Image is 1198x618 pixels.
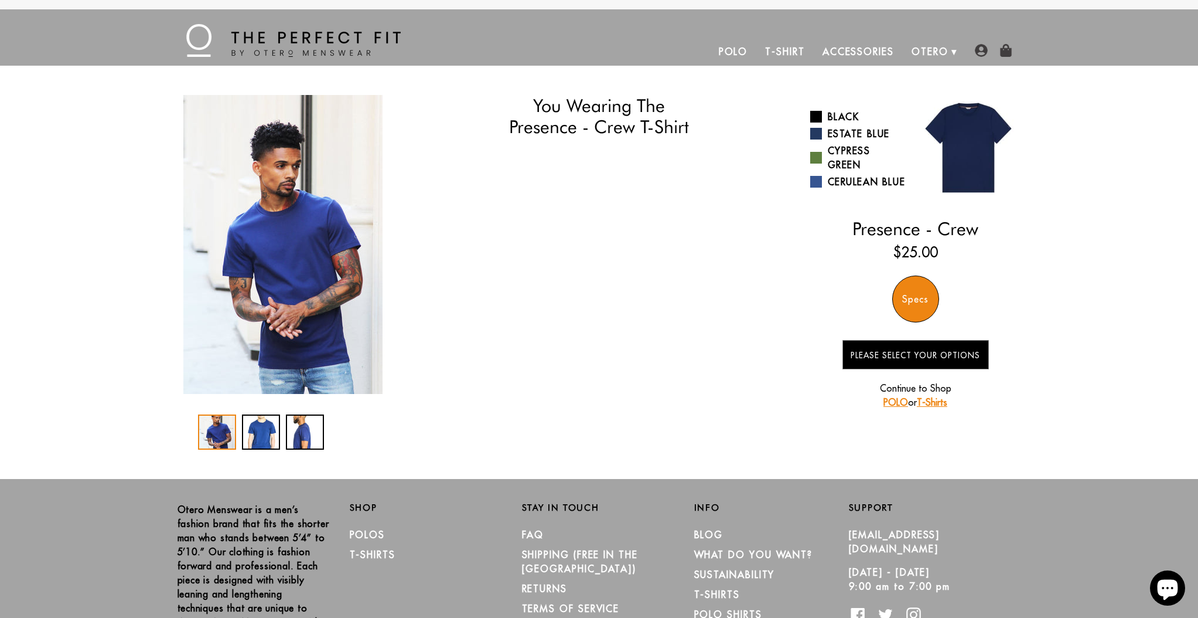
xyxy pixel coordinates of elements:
a: RETURNS [522,583,567,595]
a: Black [810,110,907,124]
a: Polos [350,529,385,541]
h2: Presence - Crew [810,218,1021,239]
a: Cerulean Blue [810,175,907,189]
a: [EMAIL_ADDRESS][DOMAIN_NAME] [849,529,940,555]
a: Sustainability [694,569,775,580]
a: TERMS OF SERVICE [522,603,620,614]
a: Estate Blue [810,127,907,141]
a: Accessories [814,38,903,66]
h2: Info [694,502,849,513]
a: T-Shirts [917,396,947,408]
a: Otero [903,38,957,66]
div: 2 / 3 [242,415,280,450]
img: 013.jpg [916,95,1021,201]
h2: Support [849,502,1021,513]
h1: You Wearing The Presence - Crew T-Shirt [460,95,738,138]
a: T-Shirts [350,549,395,561]
a: T-Shirt [756,38,813,66]
a: FAQ [522,529,544,541]
div: Specs [892,276,939,322]
a: POLO [883,396,908,408]
img: shopping-bag-icon.png [999,44,1012,57]
a: T-Shirts [694,589,740,600]
span: Please Select Your Options [851,350,980,361]
a: SHIPPING (Free in the [GEOGRAPHIC_DATA]) [522,549,638,575]
a: Blog [694,529,723,541]
img: user-account-icon.png [975,44,988,57]
img: IMG_2428_copy_1024x1024_2x_54a29d56-2a4d-4dd6-a028-5652b32cc0ff_340x.jpg [183,95,383,394]
button: Please Select Your Options [842,340,989,369]
inbox-online-store-chat: Shopify online store chat [1146,571,1189,609]
a: Cypress Green [810,144,907,172]
h2: Shop [350,502,504,513]
h2: Stay in Touch [522,502,677,513]
ins: $25.00 [893,242,938,263]
div: 3 / 3 [286,415,324,450]
a: Polo [710,38,757,66]
a: What Do You Want? [694,549,813,561]
div: 1 / 3 [198,415,236,450]
div: 1 / 3 [178,95,388,394]
img: The Perfect Fit - by Otero Menswear - Logo [186,24,401,57]
p: Continue to Shop or [842,381,989,409]
p: [DATE] - [DATE] 9:00 am to 7:00 pm [849,565,1004,593]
